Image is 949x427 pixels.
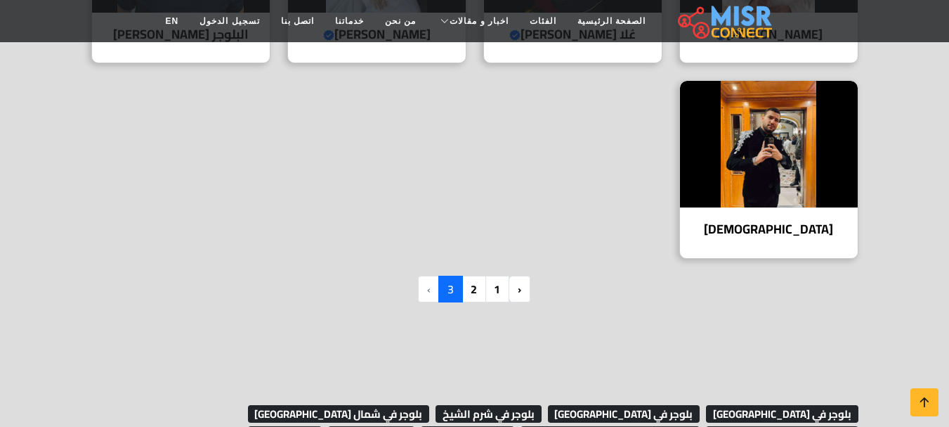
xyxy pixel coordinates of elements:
[567,8,656,34] a: الصفحة الرئيسية
[426,8,519,34] a: اخبار و مقالات
[544,403,700,424] a: بلوجر في [GEOGRAPHIC_DATA]
[325,8,374,34] a: خدماتنا
[548,405,700,423] span: بلوجر في [GEOGRAPHIC_DATA]
[450,15,509,27] span: اخبار و مقالات
[509,276,530,302] a: pagination.previous
[155,8,190,34] a: EN
[691,222,847,237] h4: [DEMOGRAPHIC_DATA]
[680,81,858,208] img: مسلم
[485,276,509,302] a: 1
[248,405,430,423] span: بلوجر في شمال [GEOGRAPHIC_DATA]
[374,8,426,34] a: من نحن
[702,403,858,424] a: بلوجر في [GEOGRAPHIC_DATA]
[189,8,270,34] a: تسجيل الدخول
[419,276,439,302] li: pagination.next
[519,8,567,34] a: الفئات
[270,8,325,34] a: اتصل بنا
[438,276,463,302] span: 3
[436,405,542,423] span: بلوجر في شرم الشيخ
[671,80,867,259] a: مسلم [DEMOGRAPHIC_DATA]
[678,4,772,39] img: main.misr_connect
[706,405,858,423] span: بلوجر في [GEOGRAPHIC_DATA]
[432,403,542,424] a: بلوجر في شرم الشيخ
[244,403,430,424] a: بلوجر في شمال [GEOGRAPHIC_DATA]
[462,276,486,302] a: 2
